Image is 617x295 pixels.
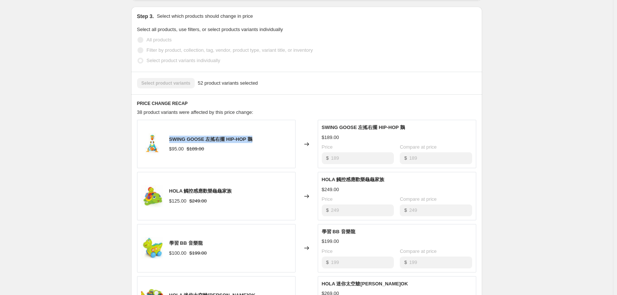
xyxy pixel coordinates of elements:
[141,133,163,155] img: 828_1_28b6e905-3c30-4059-8bdd-9503bbebad66_80x.jpg
[169,240,203,246] span: 學習 BB 音樂龍
[169,197,187,205] div: $125.00
[169,250,187,257] div: $100.00
[147,58,220,63] span: Select product variants individually
[187,145,204,153] strike: $189.00
[147,47,313,53] span: Filter by product, collection, tag, vendor, product type, variant title, or inventory
[322,134,339,141] div: $189.00
[141,185,163,207] img: 868_cbbd90b0-5a94-431f-b7ec-95fd5565d2d5_80x.jpg
[326,207,329,213] span: $
[157,13,253,20] p: Select which products should change in price
[198,79,258,87] span: 52 product variants selected
[326,155,329,161] span: $
[400,248,437,254] span: Compare at price
[190,197,207,205] strike: $249.00
[137,27,283,32] span: Select all products, use filters, or select products variants individually
[326,260,329,265] span: $
[404,207,407,213] span: $
[322,196,333,202] span: Price
[322,248,333,254] span: Price
[404,155,407,161] span: $
[322,281,408,286] span: HOLA 迷你太空艙[PERSON_NAME]OK
[147,37,172,43] span: All products
[322,229,355,234] span: 學習 BB 音樂龍
[322,186,339,193] div: $249.00
[137,13,154,20] h2: Step 3.
[322,125,405,130] span: SWING GOOSE 左搖右擺 HIP-HOP 鵝
[322,177,385,182] span: HOLA 觸控感應歡樂龜龜家族
[400,196,437,202] span: Compare at price
[322,238,339,245] div: $199.00
[137,109,253,115] span: 38 product variants were affected by this price change:
[169,136,252,142] span: SWING GOOSE 左搖右擺 HIP-HOP 鵝
[404,260,407,265] span: $
[137,101,476,106] h6: PRICE CHANGE RECAP
[169,145,184,153] div: $95.00
[141,237,163,259] img: 6105_f500341a-9d69-41ca-823e-8bf6f5521351_80x.jpg
[322,144,333,150] span: Price
[400,144,437,150] span: Compare at price
[169,188,232,194] span: HOLA 觸控感應歡樂龜龜家族
[190,250,207,257] strike: $199.00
